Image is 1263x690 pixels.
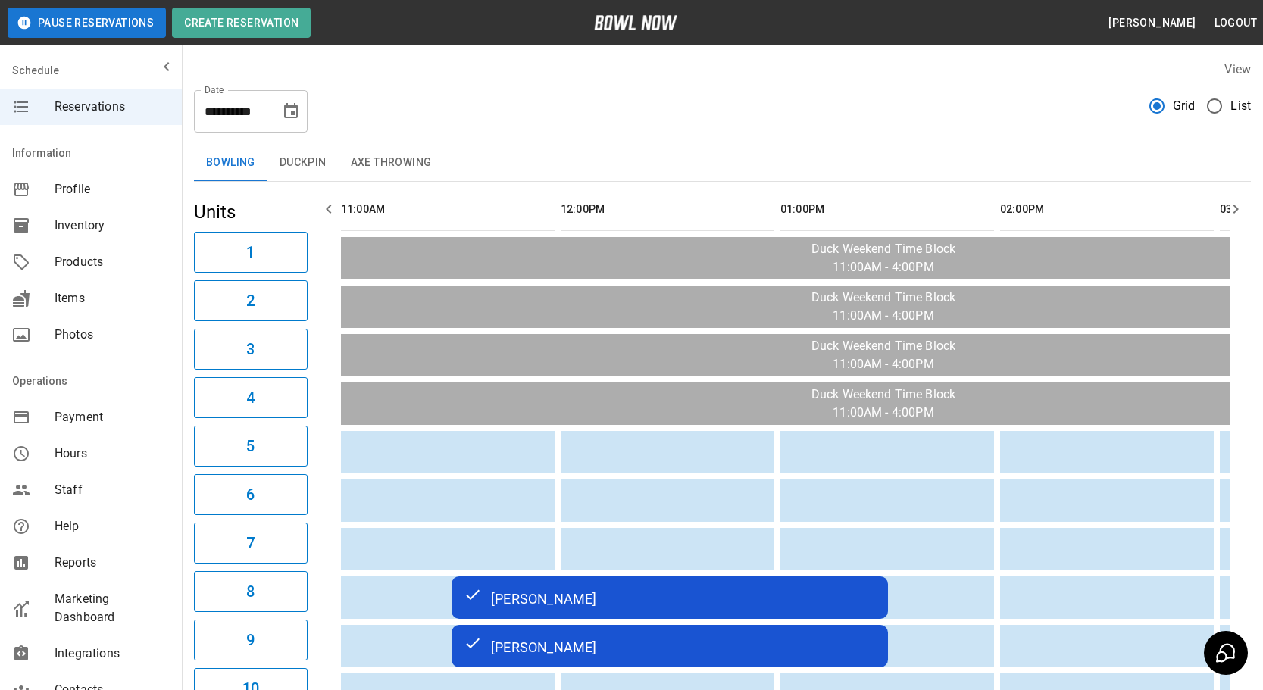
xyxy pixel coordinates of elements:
h5: Units [194,200,308,224]
span: Staff [55,481,170,499]
button: Logout [1208,9,1263,37]
h6: 6 [246,482,255,507]
img: logo [594,15,677,30]
button: 6 [194,474,308,515]
button: 1 [194,232,308,273]
button: Pause Reservations [8,8,166,38]
h6: 5 [246,434,255,458]
button: [PERSON_NAME] [1102,9,1202,37]
th: 12:00PM [561,188,774,231]
button: Bowling [194,145,267,181]
button: 4 [194,377,308,418]
span: Profile [55,180,170,198]
label: View [1224,62,1251,76]
div: inventory tabs [194,145,1251,181]
span: Items [55,289,170,308]
button: 8 [194,571,308,612]
button: 7 [194,523,308,564]
span: Grid [1173,97,1196,115]
button: Create Reservation [172,8,311,38]
span: Products [55,253,170,271]
span: Reports [55,554,170,572]
button: Choose date, selected date is Aug 23, 2025 [276,96,306,126]
h6: 9 [246,628,255,652]
div: [PERSON_NAME] [464,637,876,655]
span: List [1230,97,1251,115]
h6: 8 [246,579,255,604]
th: 01:00PM [780,188,994,231]
button: Duckpin [267,145,339,181]
h6: 7 [246,531,255,555]
th: 02:00PM [1000,188,1214,231]
div: [PERSON_NAME] [464,589,876,607]
button: 5 [194,426,308,467]
span: Inventory [55,217,170,235]
span: Photos [55,326,170,344]
span: Payment [55,408,170,426]
button: 9 [194,620,308,660]
span: Marketing Dashboard [55,590,170,626]
span: Help [55,517,170,535]
h6: 1 [246,240,255,264]
h6: 3 [246,337,255,361]
button: Axe Throwing [339,145,444,181]
button: 2 [194,280,308,321]
span: Hours [55,445,170,463]
span: Integrations [55,645,170,663]
button: 3 [194,329,308,370]
h6: 2 [246,289,255,313]
span: Reservations [55,98,170,116]
th: 11:00AM [341,188,555,231]
h6: 4 [246,386,255,410]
